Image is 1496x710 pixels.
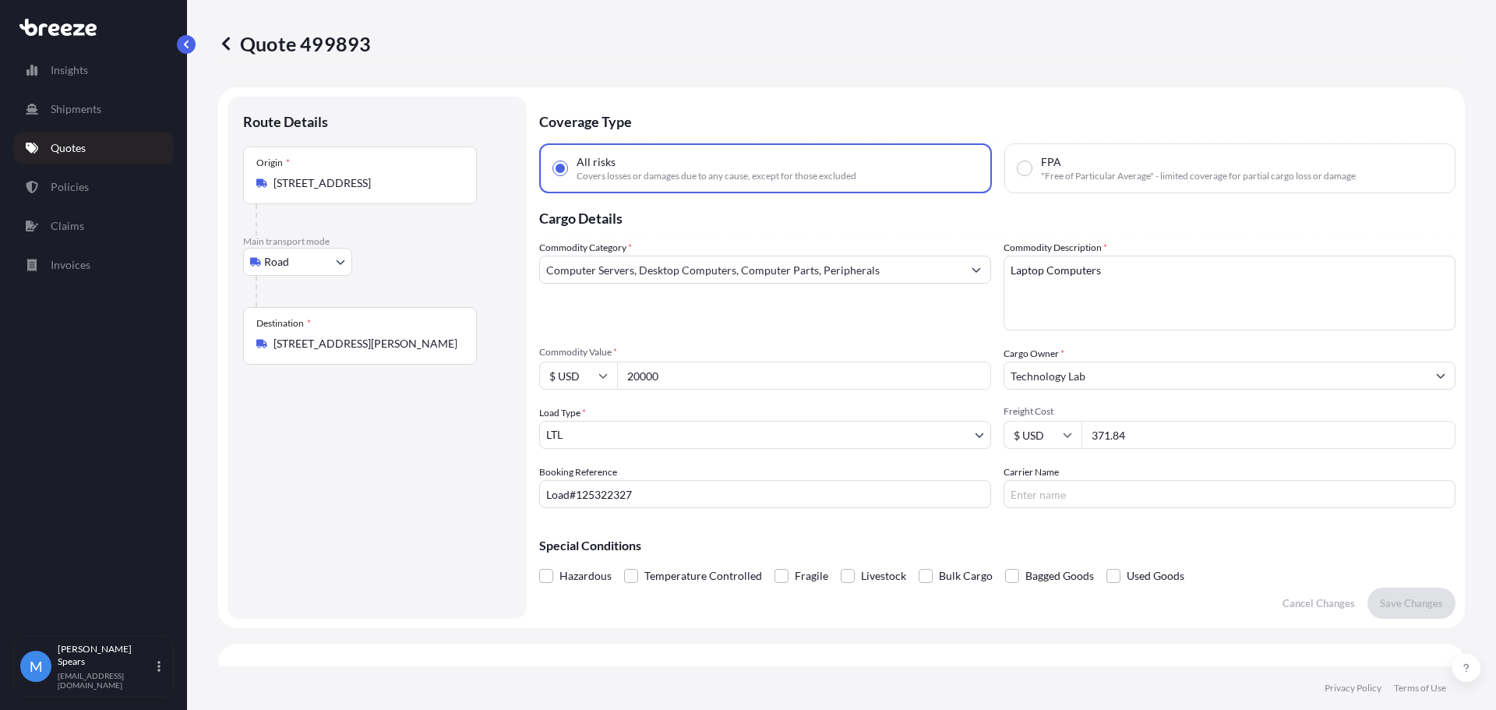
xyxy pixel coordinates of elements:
[1325,682,1381,694] a: Privacy Policy
[539,97,1455,143] p: Coverage Type
[243,235,511,248] p: Main transport mode
[577,170,856,182] span: Covers losses or damages due to any cause, except for those excluded
[13,132,174,164] a: Quotes
[1041,170,1356,182] span: "Free of Particular Average" - limited coverage for partial cargo loss or damage
[539,480,991,508] input: Your internal reference
[539,539,1455,552] p: Special Conditions
[644,564,762,588] span: Temperature Controlled
[1004,405,1455,418] span: Freight Cost
[1283,595,1355,611] p: Cancel Changes
[1367,588,1455,619] button: Save Changes
[1025,564,1094,588] span: Bagged Goods
[51,257,90,273] p: Invoices
[1270,588,1367,619] button: Cancel Changes
[1041,154,1061,170] span: FPA
[264,254,289,270] span: Road
[577,154,616,170] span: All risks
[51,218,84,234] p: Claims
[30,659,43,674] span: M
[1004,465,1059,480] label: Carrier Name
[539,240,632,256] label: Commodity Category
[58,671,154,690] p: [EMAIL_ADDRESS][DOMAIN_NAME]
[1380,595,1443,611] p: Save Changes
[51,62,88,78] p: Insights
[273,175,457,191] input: Origin
[539,346,991,359] span: Commodity Value
[939,564,993,588] span: Bulk Cargo
[256,157,290,169] div: Origin
[243,112,328,131] p: Route Details
[617,362,991,390] input: Type amount
[1427,362,1455,390] button: Show suggestions
[861,564,906,588] span: Livestock
[539,465,617,480] label: Booking Reference
[51,140,86,156] p: Quotes
[1081,421,1455,449] input: Enter amount
[795,564,828,588] span: Fragile
[540,256,962,284] input: Select a commodity type
[539,421,991,449] button: LTL
[243,248,352,276] button: Select transport
[13,249,174,281] a: Invoices
[256,317,311,330] div: Destination
[1394,682,1446,694] a: Terms of Use
[13,171,174,203] a: Policies
[962,256,990,284] button: Show suggestions
[273,336,457,351] input: Destination
[553,161,567,175] input: All risksCovers losses or damages due to any cause, except for those excluded
[1004,362,1427,390] input: Full name
[546,427,563,443] span: LTL
[218,31,371,56] p: Quote 499893
[1004,240,1107,256] label: Commodity Description
[13,55,174,86] a: Insights
[58,643,154,668] p: [PERSON_NAME] Spears
[1127,564,1184,588] span: Used Goods
[13,210,174,242] a: Claims
[1004,256,1455,330] textarea: Laptop Computers
[51,101,101,117] p: Shipments
[51,179,89,195] p: Policies
[539,405,586,421] span: Load Type
[13,94,174,125] a: Shipments
[1004,346,1064,362] label: Cargo Owner
[1018,161,1032,175] input: FPA"Free of Particular Average" - limited coverage for partial cargo loss or damage
[539,193,1455,240] p: Cargo Details
[559,564,612,588] span: Hazardous
[1004,480,1455,508] input: Enter name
